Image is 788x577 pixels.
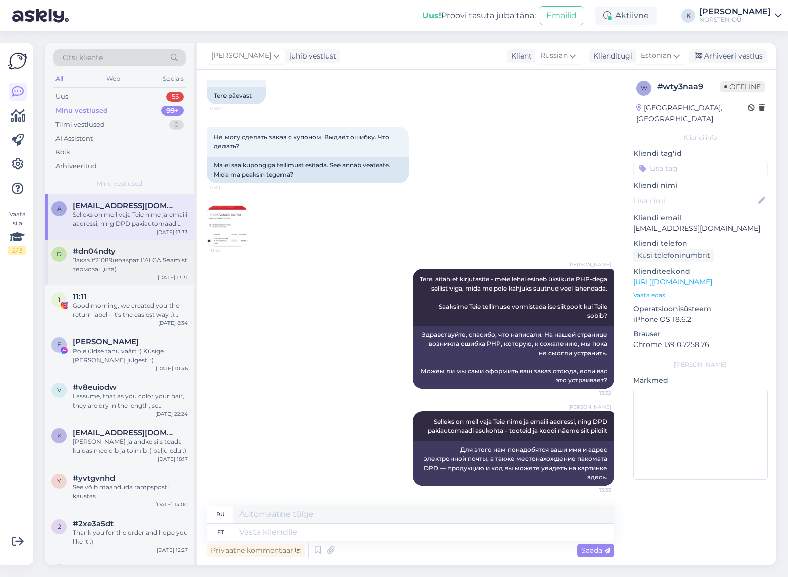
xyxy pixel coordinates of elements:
span: Tere, aitäh et kirjutasite - meie lehel esineb üksikute PHP-dega sellist viga, mida me pole kahju... [420,275,609,319]
div: Thank you for the order and hope you like it :) [73,528,188,546]
div: Ma ei saa kupongiga tellimust esitada. See annab veateate. Mida ma peaksin tegema? [207,157,409,183]
div: Tere päevast [207,87,266,104]
span: #3dtnaav7 [73,564,114,573]
div: [PERSON_NAME] [633,360,768,369]
span: Saada [581,546,610,555]
div: 2 / 3 [8,246,26,255]
span: y [57,477,61,485]
div: [DATE] 13:31 [158,274,188,281]
span: 11:11 [73,292,87,301]
div: [GEOGRAPHIC_DATA], [GEOGRAPHIC_DATA] [636,103,748,124]
span: [PERSON_NAME] [568,403,611,411]
span: a [57,205,62,212]
input: Lisa tag [633,161,768,176]
div: See võib maanduda rämpsposti kaustas [73,483,188,501]
div: Vaata siia [8,210,26,255]
span: k [57,432,62,439]
span: [PERSON_NAME] [211,50,271,62]
div: Socials [161,72,186,85]
p: Kliendi nimi [633,180,768,191]
div: Для этого нам понадобятся ваши имя и адрес электронной почты, а также местонахождение пакомата DP... [413,441,614,486]
span: 11:41 [210,247,248,254]
span: E [57,341,61,349]
div: 55 [166,92,184,102]
div: Arhiveeritud [55,161,97,171]
div: et [217,524,224,541]
div: Pole üldse tänu väärt :) Küsige [PERSON_NAME] julgesti :) [73,347,188,365]
div: Selleks on meil vaja Teie nime ja emaili aadressi, ning DPD pakiautomaadi asukohta - tooteid ja k... [73,210,188,228]
div: Minu vestlused [55,106,108,116]
a: [URL][DOMAIN_NAME] [633,277,712,286]
div: # wty3naa9 [657,81,720,93]
div: 0 [169,120,184,130]
span: Offline [720,81,765,92]
span: v [57,386,61,394]
img: Askly Logo [8,51,27,71]
div: [DATE] 18:17 [158,455,188,463]
span: 13:32 [574,389,611,397]
input: Lisa nimi [634,195,756,206]
div: Aktiivne [595,7,657,25]
span: 1 [58,296,60,303]
span: Minu vestlused [97,179,142,188]
span: #v8euiodw [73,383,117,392]
span: w [641,84,647,92]
span: 2 [58,523,61,530]
span: 13:33 [574,486,611,494]
div: [DATE] 14:00 [155,501,188,508]
p: iPhone OS 18.6.2 [633,314,768,325]
p: [EMAIL_ADDRESS][DOMAIN_NAME] [633,223,768,234]
div: [DATE] 8:34 [158,319,188,327]
span: #yvtgvnhd [73,474,115,483]
div: NORSTEN OÜ [699,16,771,24]
div: Uus [55,92,68,102]
div: [DATE] 12:27 [157,546,188,554]
span: a.jacukevica@inbox.lv [73,201,178,210]
div: ru [216,506,225,523]
div: 99+ [161,106,184,116]
div: Kõik [55,147,70,157]
div: All [53,72,65,85]
span: kadilaos62@gmail.com [73,428,178,437]
p: Märkmed [633,375,768,386]
div: Privaatne kommentaar [207,544,305,557]
span: Estonian [641,50,671,62]
button: Emailid [540,6,583,25]
div: Proovi tasuta juba täna: [422,10,536,22]
div: Arhiveeri vestlus [689,49,767,63]
div: Здравствуйте, спасибо, что написали. На нашей странице возникла ошибка PHP, которую, к сожалению,... [413,326,614,389]
div: [PERSON_NAME] ja andke siis teada kuidas meeldib ja toimib :) palju edu :) [73,437,188,455]
img: Attachment [207,206,248,246]
span: Russian [540,50,568,62]
a: [PERSON_NAME]NORSTEN OÜ [699,8,782,24]
span: Otsi kliente [63,52,103,63]
span: Evelin Täht [73,337,139,347]
p: Kliendi tag'id [633,148,768,159]
div: Klienditugi [589,51,632,62]
span: Selleks on meil vaja Teie nime ja emaili aadressi, ning DPD pakiautomaadi asukohta - tooteid ja k... [428,418,609,434]
p: Chrome 139.0.7258.76 [633,339,768,350]
div: Klient [507,51,532,62]
div: Küsi telefoninumbrit [633,249,714,262]
div: [DATE] 13:33 [157,228,188,236]
span: [PERSON_NAME] [568,261,611,268]
div: K [681,9,695,23]
div: Kliendi info [633,133,768,142]
div: I assume, that as you color your hair, they are dry in the length, so Seaboost conditioner is ver... [73,392,188,410]
span: 11:40 [210,105,248,112]
div: [DATE] 22:24 [155,410,188,418]
div: [DATE] 10:46 [156,365,188,372]
b: Uus! [422,11,441,20]
p: Kliendi telefon [633,238,768,249]
span: #dn04ndty [73,247,116,256]
span: 11:41 [210,184,248,191]
div: Web [104,72,122,85]
div: [PERSON_NAME] [699,8,771,16]
div: Good morning, we created you the return label - it's the easiest way :) Please print it out and p... [73,301,188,319]
p: Klienditeekond [633,266,768,277]
p: Vaata edasi ... [633,291,768,300]
div: juhib vestlust [285,51,336,62]
span: Не могу сделать заказ с купоном. Выдаёт ошибку. Что делать? [214,133,391,150]
p: Kliendi email [633,213,768,223]
div: AI Assistent [55,134,93,144]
